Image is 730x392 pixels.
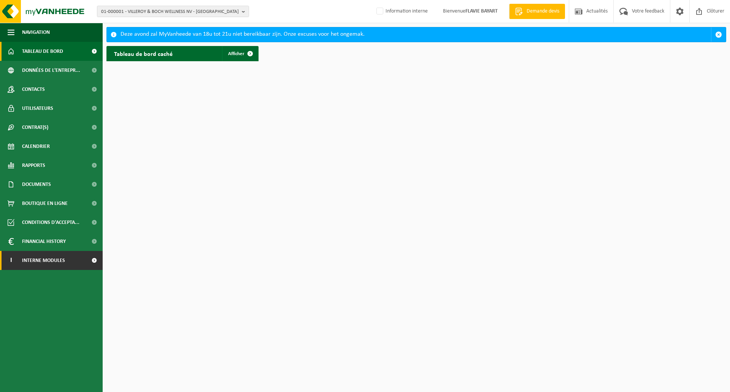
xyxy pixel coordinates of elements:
span: Boutique en ligne [22,194,68,213]
span: I [8,251,14,270]
span: Interne modules [22,251,65,270]
a: Demande devis [509,4,565,19]
a: Afficher [222,46,258,61]
button: 01-000001 - VILLEROY & BOCH WELLNESS NV - [GEOGRAPHIC_DATA] [97,6,249,17]
span: 01-000001 - VILLEROY & BOCH WELLNESS NV - [GEOGRAPHIC_DATA] [101,6,239,17]
span: Demande devis [525,8,561,15]
span: Afficher [228,51,244,56]
span: Contacts [22,80,45,99]
span: Financial History [22,232,66,251]
div: Deze avond zal MyVanheede van 18u tot 21u niet bereikbaar zijn. Onze excuses voor het ongemak. [121,27,711,42]
span: Conditions d'accepta... [22,213,79,232]
span: Contrat(s) [22,118,48,137]
span: Navigation [22,23,50,42]
span: Utilisateurs [22,99,53,118]
h2: Tableau de bord caché [106,46,180,61]
span: Tableau de bord [22,42,63,61]
span: Documents [22,175,51,194]
label: Information interne [375,6,428,17]
strong: FLAVIE BAYART [465,8,498,14]
span: Calendrier [22,137,50,156]
span: Rapports [22,156,45,175]
span: Données de l'entrepr... [22,61,80,80]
